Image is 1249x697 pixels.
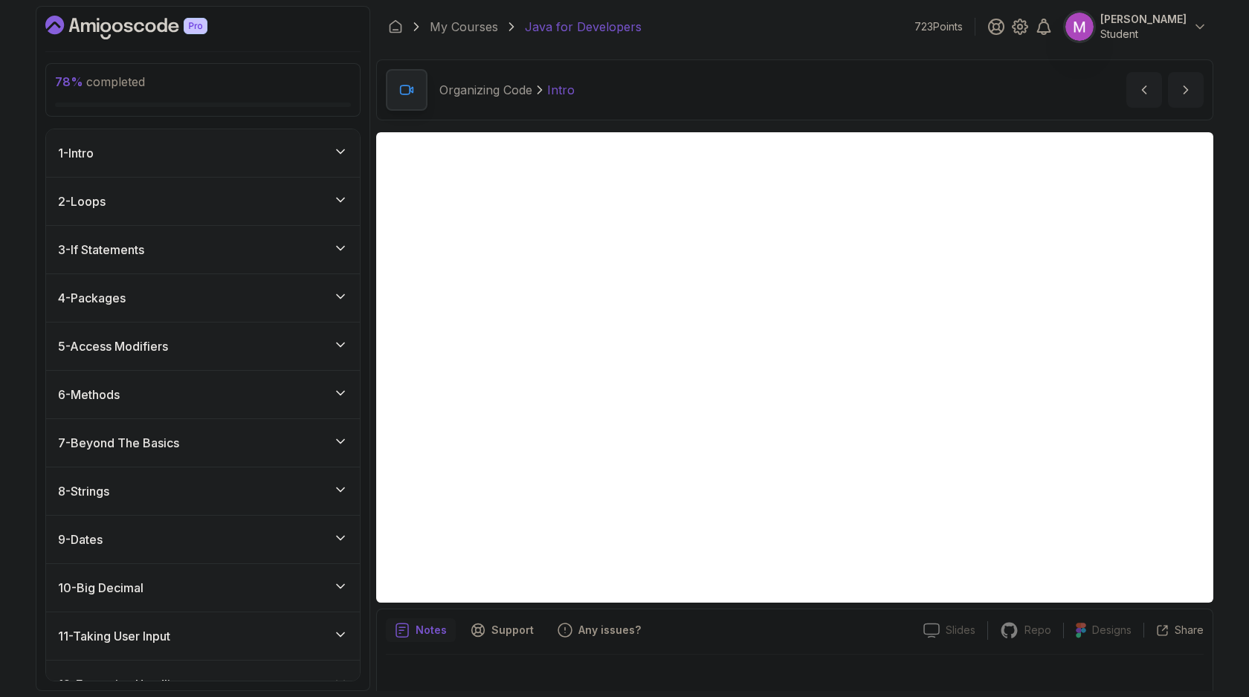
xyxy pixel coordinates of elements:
[58,386,120,403] h3: 6 - Methods
[1157,604,1249,675] iframe: chat widget
[58,579,143,597] h3: 10 - Big Decimal
[55,74,83,89] span: 78 %
[58,192,106,210] h3: 2 - Loops
[46,612,360,660] button: 11-Taking User Input
[46,178,360,225] button: 2-Loops
[1100,12,1187,27] p: [PERSON_NAME]
[388,19,403,34] a: Dashboard
[58,337,168,355] h3: 5 - Access Modifiers
[439,81,532,99] p: Organizing Code
[386,618,456,642] button: notes button
[491,623,534,638] p: Support
[58,482,109,500] h3: 8 - Strings
[946,623,975,638] p: Slides
[46,322,360,370] button: 5-Access Modifiers
[55,74,145,89] span: completed
[1143,623,1204,638] button: Share
[58,144,94,162] h3: 1 - Intro
[549,618,650,642] button: Feedback button
[46,129,360,177] button: 1-Intro
[46,419,360,467] button: 7-Beyond The Basics
[1100,27,1187,42] p: Student
[462,618,543,642] button: Support button
[58,627,170,645] h3: 11 - Taking User Input
[430,18,498,36] a: My Courses
[525,18,642,36] p: Java for Developers
[1065,13,1094,41] img: user profile image
[58,434,179,452] h3: 7 - Beyond The Basics
[46,226,360,273] button: 3-If Statements
[578,623,641,638] p: Any issues?
[58,675,184,693] h3: 12 - Exception Handling
[1024,623,1051,638] p: Repo
[46,467,360,515] button: 8-Strings
[1168,72,1204,108] button: next content
[58,241,144,259] h3: 3 - If Statements
[1092,623,1132,638] p: Designs
[1126,72,1162,108] button: previous content
[376,132,1213,603] iframe: 1 - Intro
[46,274,360,322] button: 4-Packages
[914,19,963,34] p: 723 Points
[58,531,103,548] h3: 9 - Dates
[46,371,360,418] button: 6-Methods
[416,623,447,638] p: Notes
[45,16,242,39] a: Dashboard
[58,289,126,307] h3: 4 - Packages
[46,564,360,612] button: 10-Big Decimal
[46,516,360,563] button: 9-Dates
[547,81,575,99] p: Intro
[1065,12,1207,42] button: user profile image[PERSON_NAME]Student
